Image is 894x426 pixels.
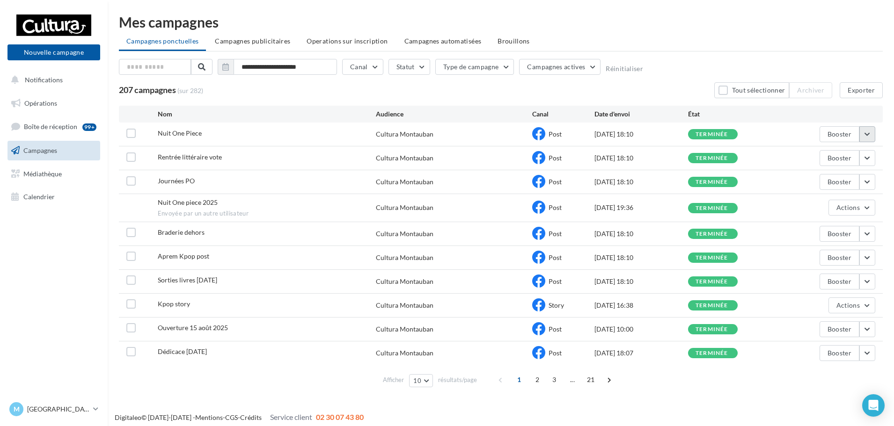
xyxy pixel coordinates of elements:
[696,231,728,237] div: terminée
[7,44,100,60] button: Nouvelle campagne
[158,177,195,185] span: Journées PO
[376,130,433,139] div: Cultura Montauban
[316,412,364,421] span: 02 30 07 43 80
[549,230,562,238] span: Post
[158,198,218,206] span: Nuit One piece 2025
[14,404,20,414] span: M
[696,255,728,261] div: terminée
[549,325,562,333] span: Post
[270,412,312,421] span: Service client
[714,82,789,98] button: Tout sélectionner
[25,76,63,84] span: Notifications
[24,99,57,107] span: Opérations
[696,179,728,185] div: terminée
[435,59,514,75] button: Type de campagne
[376,229,433,238] div: Cultura Montauban
[376,177,433,187] div: Cultura Montauban
[23,193,55,201] span: Calendrier
[549,301,564,309] span: Story
[388,59,430,75] button: Statut
[438,375,477,384] span: résultats/page
[789,82,832,98] button: Archiver
[158,129,202,137] span: Nuit One Piece
[549,154,562,162] span: Post
[158,252,209,260] span: Aprem Kpop post
[594,277,688,286] div: [DATE] 18:10
[6,70,98,90] button: Notifications
[376,153,433,163] div: Cultura Montauban
[696,326,728,332] div: terminée
[307,37,388,45] span: Operations sur inscription
[594,325,688,334] div: [DATE] 10:00
[376,109,532,119] div: Audience
[24,123,77,130] span: Boîte de réception
[594,301,688,310] div: [DATE] 16:38
[549,349,562,357] span: Post
[376,301,433,310] div: Cultura Montauban
[532,109,594,119] div: Canal
[583,372,599,387] span: 21
[549,178,562,186] span: Post
[820,150,859,166] button: Booster
[820,321,859,337] button: Booster
[549,130,562,138] span: Post
[594,253,688,262] div: [DATE] 18:10
[696,279,728,285] div: terminée
[696,303,728,309] div: terminée
[840,82,883,98] button: Exporter
[158,109,376,119] div: Nom
[820,345,859,361] button: Booster
[547,372,562,387] span: 3
[376,348,433,358] div: Cultura Montauban
[215,37,290,45] span: Campagnes publicitaires
[527,63,585,71] span: Campagnes actives
[23,169,62,177] span: Médiathèque
[836,203,860,211] span: Actions
[594,177,688,187] div: [DATE] 18:10
[530,372,545,387] span: 2
[696,155,728,161] div: terminée
[498,37,530,45] span: Brouillons
[376,253,433,262] div: Cultura Montauban
[82,123,96,131] div: 99+
[565,372,580,387] span: ...
[27,404,89,414] p: [GEOGRAPHIC_DATA]
[519,59,601,75] button: Campagnes actives
[696,350,728,356] div: terminée
[158,347,207,355] span: Dédicace samedi 09.08.2025
[158,209,376,218] span: Envoyée par un autre utilisateur
[820,174,859,190] button: Booster
[828,297,875,313] button: Actions
[404,37,482,45] span: Campagnes automatisées
[240,413,262,421] a: Crédits
[195,413,223,421] a: Mentions
[594,348,688,358] div: [DATE] 18:07
[594,153,688,163] div: [DATE] 18:10
[115,413,364,421] span: © [DATE]-[DATE] - - -
[820,274,859,289] button: Booster
[376,203,433,212] div: Cultura Montauban
[594,229,688,238] div: [DATE] 18:10
[696,131,728,137] div: terminée
[413,377,421,384] span: 10
[23,146,57,154] span: Campagnes
[862,394,885,417] div: Open Intercom Messenger
[376,325,433,334] div: Cultura Montauban
[594,109,688,119] div: Date d'envoi
[383,375,404,384] span: Afficher
[6,116,102,137] a: Boîte de réception99+
[549,253,562,261] span: Post
[119,85,176,95] span: 207 campagnes
[6,141,102,160] a: Campagnes
[158,228,205,236] span: Braderie dehors
[820,226,859,242] button: Booster
[342,59,383,75] button: Canal
[158,324,228,332] span: Ouverture 15 août 2025
[119,15,883,29] div: Mes campagnes
[225,413,238,421] a: CGS
[594,130,688,139] div: [DATE] 18:10
[409,374,433,387] button: 10
[820,250,859,266] button: Booster
[820,126,859,142] button: Booster
[158,300,190,308] span: Kpop story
